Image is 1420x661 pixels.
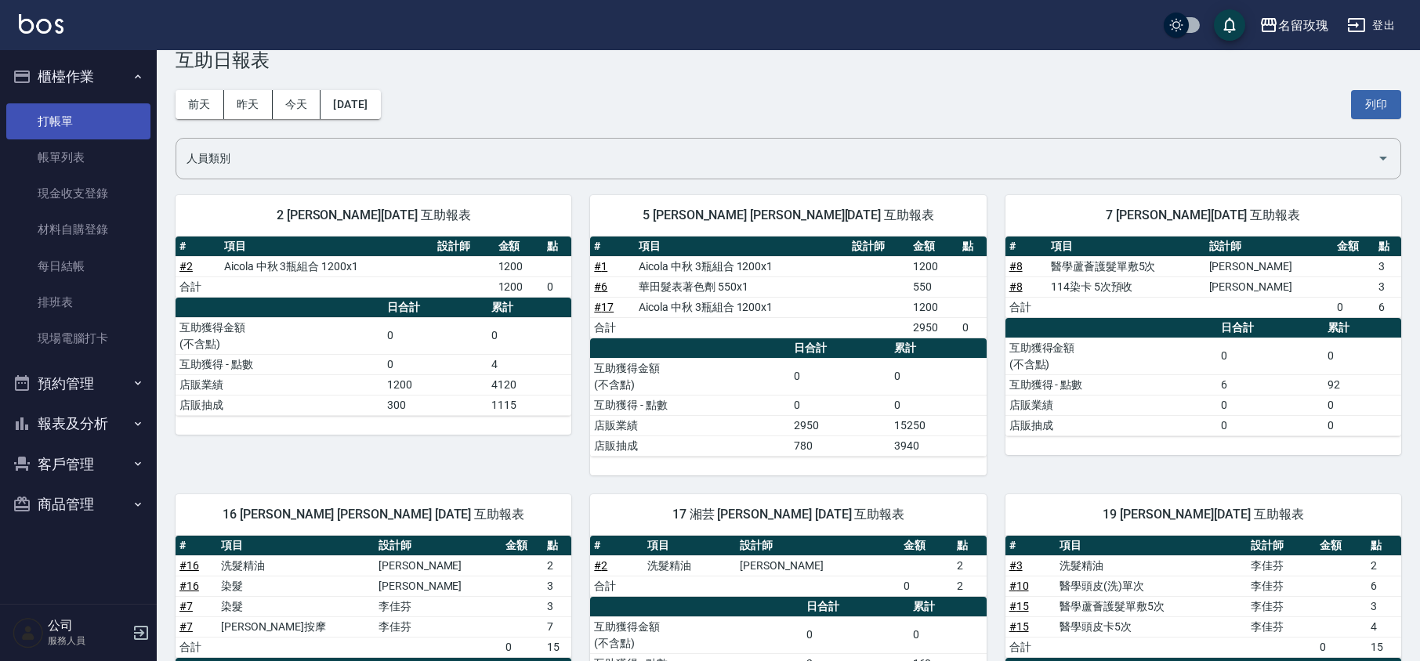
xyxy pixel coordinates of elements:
[635,297,848,317] td: Aicola 中秋 3瓶組合 1200x1
[1217,395,1324,415] td: 0
[1375,256,1401,276] td: 3
[487,354,571,374] td: 4
[494,237,544,257] th: 金額
[543,596,571,616] td: 3
[953,555,987,576] td: 2
[1375,237,1401,257] th: 點
[900,576,953,596] td: 0
[643,555,736,576] td: 洗髮精油
[375,536,502,556] th: 設計師
[176,536,217,556] th: #
[909,256,958,276] td: 1200
[953,576,987,596] td: 2
[1005,536,1056,556] th: #
[1009,280,1023,293] a: #8
[220,256,433,276] td: Aicola 中秋 3瓶組合 1200x1
[900,536,953,556] th: 金額
[6,284,150,320] a: 排班表
[1005,297,1047,317] td: 合計
[1324,395,1401,415] td: 0
[790,435,890,456] td: 780
[217,555,375,576] td: 洗髮精油
[217,616,375,637] td: [PERSON_NAME]按摩
[1005,415,1218,435] td: 店販抽成
[590,536,986,597] table: a dense table
[1005,536,1401,658] table: a dense table
[609,507,967,522] span: 17 湘芸 [PERSON_NAME] [DATE] 互助報表
[790,395,890,415] td: 0
[1316,637,1366,657] td: 0
[1047,256,1205,276] td: 醫學蘆薈護髮單敷5次
[487,317,571,354] td: 0
[590,358,790,395] td: 互助獲得金額 (不含點)
[590,317,635,338] td: 合計
[487,298,571,318] th: 累計
[1047,276,1205,297] td: 114染卡 5次預收
[1024,507,1382,522] span: 19 [PERSON_NAME][DATE] 互助報表
[590,576,643,596] td: 合計
[543,237,571,257] th: 點
[1056,576,1247,596] td: 醫學頭皮(洗)單次
[176,317,383,354] td: 互助獲得金額 (不含點)
[375,555,502,576] td: [PERSON_NAME]
[1351,90,1401,119] button: 列印
[176,395,383,415] td: 店販抽成
[1367,555,1401,576] td: 2
[1247,576,1316,596] td: 李佳芬
[590,395,790,415] td: 互助獲得 - 點數
[383,298,487,318] th: 日合計
[890,395,987,415] td: 0
[909,297,958,317] td: 1200
[1333,297,1375,317] td: 0
[176,374,383,395] td: 店販業績
[383,354,487,374] td: 0
[383,317,487,354] td: 0
[383,374,487,395] td: 1200
[1367,536,1401,556] th: 點
[502,536,543,556] th: 金額
[790,358,890,395] td: 0
[1205,276,1333,297] td: [PERSON_NAME]
[609,208,967,223] span: 5 [PERSON_NAME] [PERSON_NAME][DATE] 互助報表
[802,597,909,617] th: 日合計
[736,555,900,576] td: [PERSON_NAME]
[1056,616,1247,637] td: 醫學頭皮卡5次
[176,354,383,374] td: 互助獲得 - 點數
[643,536,736,556] th: 項目
[194,208,552,223] span: 2 [PERSON_NAME][DATE] 互助報表
[6,363,150,404] button: 預約管理
[1005,637,1056,657] td: 合計
[1005,237,1047,257] th: #
[1217,374,1324,395] td: 6
[179,559,199,572] a: #16
[1009,600,1029,612] a: #15
[802,616,909,653] td: 0
[1214,9,1245,41] button: save
[1316,536,1366,556] th: 金額
[321,90,380,119] button: [DATE]
[543,616,571,637] td: 7
[383,395,487,415] td: 300
[1367,637,1401,657] td: 15
[273,90,321,119] button: 今天
[909,616,987,653] td: 0
[790,415,890,435] td: 2950
[1367,616,1401,637] td: 4
[375,576,502,596] td: [PERSON_NAME]
[890,435,987,456] td: 3940
[590,237,986,338] table: a dense table
[176,237,571,298] table: a dense table
[890,338,987,359] th: 累計
[176,276,220,297] td: 合計
[6,139,150,175] a: 帳單列表
[179,620,193,633] a: #7
[1375,297,1401,317] td: 6
[1341,11,1401,40] button: 登出
[1005,318,1401,436] table: a dense table
[487,374,571,395] td: 4120
[179,260,193,273] a: #2
[494,256,544,276] td: 1200
[543,555,571,576] td: 2
[590,338,986,457] table: a dense table
[48,634,128,648] p: 服務人員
